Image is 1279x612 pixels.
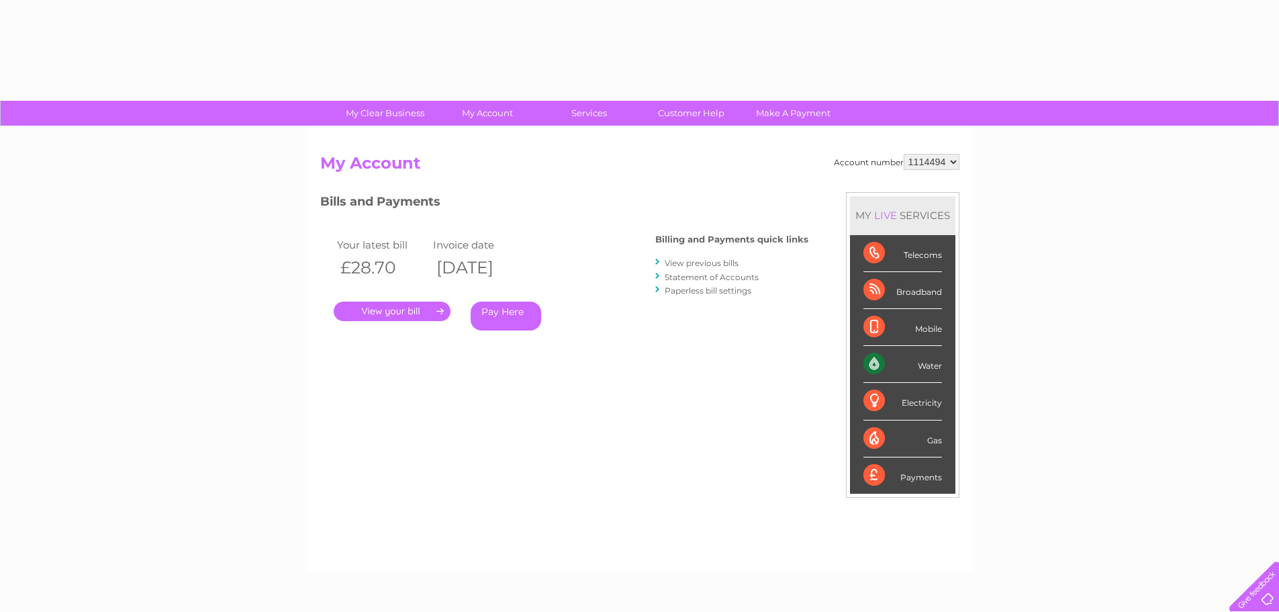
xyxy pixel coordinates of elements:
a: My Clear Business [330,101,440,126]
div: Gas [863,421,942,457]
h3: Bills and Payments [320,192,808,216]
a: . [334,302,451,321]
div: LIVE [871,209,900,222]
a: Make A Payment [738,101,849,126]
a: My Account [432,101,542,126]
a: Services [534,101,645,126]
td: Invoice date [430,236,526,254]
div: Account number [834,154,959,170]
a: Customer Help [636,101,747,126]
a: Pay Here [471,302,541,331]
div: Telecoms [863,235,942,272]
div: Water [863,346,942,383]
div: Payments [863,457,942,494]
th: [DATE] [430,254,526,281]
div: Broadband [863,272,942,309]
td: Your latest bill [334,236,430,254]
a: Statement of Accounts [665,272,759,282]
h4: Billing and Payments quick links [655,234,808,245]
h2: My Account [320,154,959,179]
a: Paperless bill settings [665,286,751,296]
div: MY SERVICES [850,196,955,234]
div: Mobile [863,309,942,346]
div: Electricity [863,383,942,420]
th: £28.70 [334,254,430,281]
a: View previous bills [665,258,739,268]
